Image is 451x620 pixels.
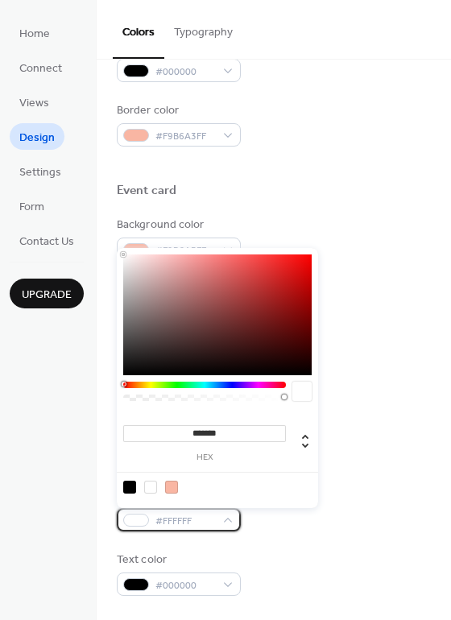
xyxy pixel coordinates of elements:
button: Upgrade [10,279,84,308]
span: Form [19,199,44,216]
span: Views [19,95,49,112]
div: rgb(0, 0, 0) [123,481,136,494]
span: Home [19,26,50,43]
a: Home [10,19,60,46]
div: Background color [117,217,238,234]
span: Connect [19,60,62,77]
div: Text color [117,552,238,568]
span: Design [19,130,55,147]
span: #FFFFFF [155,513,215,530]
label: hex [123,453,286,462]
a: Form [10,192,54,219]
a: Design [10,123,64,150]
span: Settings [19,164,61,181]
span: #000000 [155,64,215,81]
span: #F9B6A3FF [155,242,215,259]
div: rgb(255, 255, 255) [144,481,157,494]
a: Contact Us [10,227,84,254]
div: Border color [117,102,238,119]
span: Contact Us [19,234,74,250]
span: #F9B6A3FF [155,128,215,145]
a: Connect [10,54,72,81]
div: rgb(249, 182, 163) [165,481,178,494]
div: Event card [117,183,176,200]
a: Views [10,89,59,115]
a: Settings [10,158,71,184]
span: Upgrade [22,287,72,304]
span: #000000 [155,577,215,594]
